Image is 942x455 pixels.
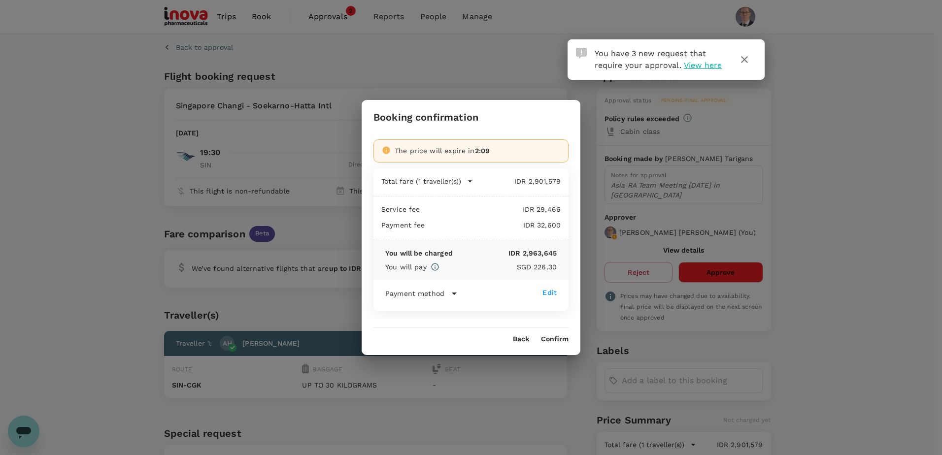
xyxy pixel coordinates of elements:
button: Back [513,335,529,343]
p: Payment method [385,289,444,298]
p: IDR 2,901,579 [473,176,561,186]
span: 2:09 [475,147,490,155]
p: IDR 32,600 [425,220,561,230]
p: IDR 29,466 [420,204,561,214]
p: You will pay [385,262,427,272]
img: Approval Request [576,48,587,59]
button: Confirm [541,335,569,343]
div: Edit [542,288,557,297]
p: IDR 2,963,645 [453,248,557,258]
p: SGD 226.30 [439,262,557,272]
span: View here [684,61,722,70]
button: Total fare (1 traveller(s)) [381,176,473,186]
div: The price will expire in [395,146,560,156]
p: Service fee [381,204,420,214]
p: Payment fee [381,220,425,230]
p: Total fare (1 traveller(s)) [381,176,461,186]
span: You have 3 new request that require your approval. [595,49,706,70]
p: You will be charged [385,248,453,258]
h3: Booking confirmation [373,112,478,123]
